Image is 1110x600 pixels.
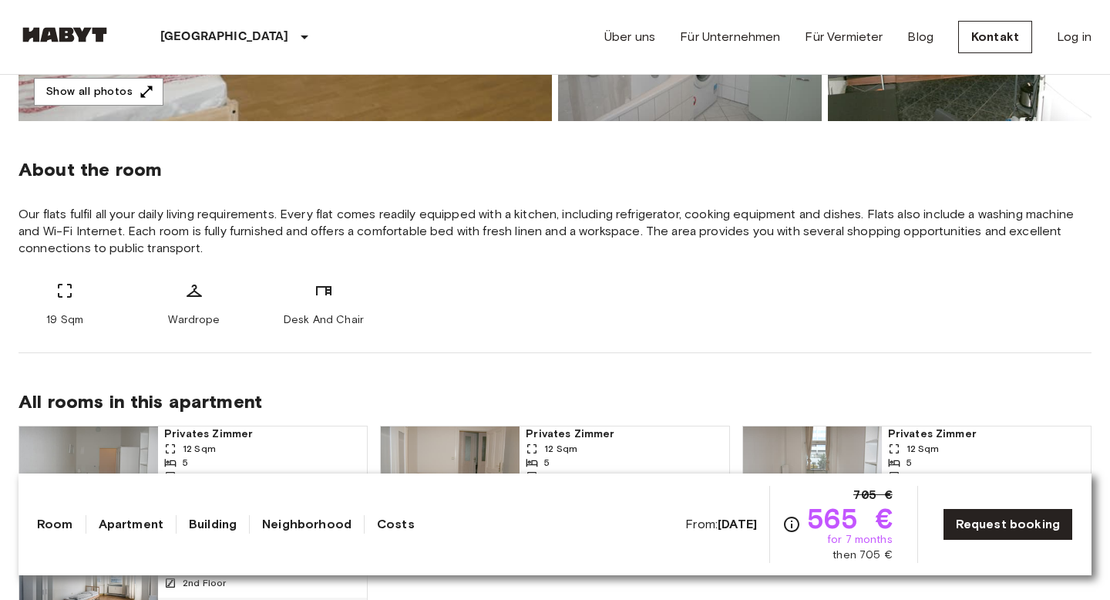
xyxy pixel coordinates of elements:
[18,426,368,520] a: Marketing picture of unit DE-01-118-03MPrevious imagePrevious imagePrivates Zimmer12 Sqm52nd Floo...
[544,470,587,484] span: 2nd Floor
[906,442,940,456] span: 12 Sqm
[183,470,226,484] span: 2nd Floor
[183,576,226,590] span: 2nd Floor
[183,456,188,470] span: 5
[380,426,729,520] a: Marketing picture of unit DE-01-118-05MPrevious imagePrevious imagePrivates Zimmer12 Sqm52nd Floo...
[685,516,757,533] span: From:
[18,390,1091,413] span: All rooms in this apartment
[18,158,1091,181] span: About the room
[377,515,415,534] a: Costs
[853,486,893,504] span: 705 €
[906,470,950,484] span: 2nd Floor
[18,206,1091,257] span: Our flats fulfil all your daily living requirements. Every flat comes readily equipped with a kit...
[743,426,882,519] img: Marketing picture of unit DE-01-118-02M
[1057,28,1091,46] a: Log in
[680,28,780,46] a: Für Unternehmen
[782,515,801,534] svg: Check cost overview for full price breakdown. Please note that discounts apply to new joiners onl...
[381,426,520,519] img: Marketing picture of unit DE-01-118-05M
[168,312,220,328] span: Wardrope
[183,442,216,456] span: 12 Sqm
[526,426,722,442] span: Privates Zimmer
[189,515,237,534] a: Building
[832,548,893,563] span: then 705 €
[888,426,1085,442] span: Privates Zimmer
[164,426,361,442] span: Privates Zimmer
[284,312,364,328] span: Desk And Chair
[718,517,757,531] b: [DATE]
[99,515,163,534] a: Apartment
[19,426,158,519] img: Marketing picture of unit DE-01-118-03M
[604,28,655,46] a: Über uns
[907,28,933,46] a: Blog
[34,78,163,106] button: Show all photos
[18,27,111,42] img: Habyt
[958,21,1032,53] a: Kontakt
[827,532,893,548] span: for 7 months
[742,426,1091,520] a: Marketing picture of unit DE-01-118-02MPrevious imagePrevious imagePrivates Zimmer12 Sqm52nd Floo...
[160,28,289,46] p: [GEOGRAPHIC_DATA]
[807,504,893,532] span: 565 €
[37,515,73,534] a: Room
[544,456,550,470] span: 5
[544,442,577,456] span: 12 Sqm
[906,456,912,470] span: 5
[805,28,883,46] a: Für Vermieter
[262,515,351,534] a: Neighborhood
[943,508,1073,541] a: Request booking
[46,312,83,328] span: 19 Sqm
